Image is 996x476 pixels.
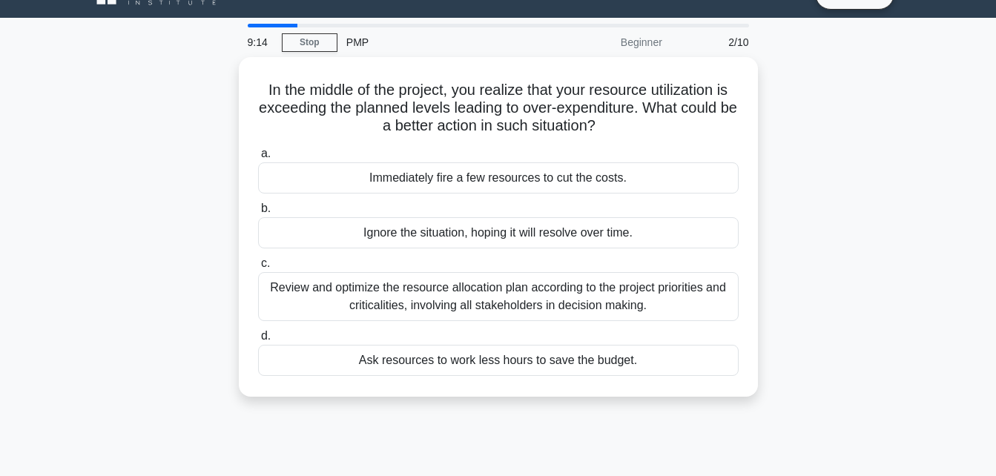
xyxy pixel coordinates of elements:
div: Review and optimize the resource allocation plan according to the project priorities and critical... [258,272,739,321]
span: d. [261,329,271,342]
a: Stop [282,33,337,52]
span: b. [261,202,271,214]
h5: In the middle of the project, you realize that your resource utilization is exceeding the planned... [257,81,740,136]
span: a. [261,147,271,159]
div: PMP [337,27,541,57]
div: Immediately fire a few resources to cut the costs. [258,162,739,194]
div: Ask resources to work less hours to save the budget. [258,345,739,376]
div: Ignore the situation, hoping it will resolve over time. [258,217,739,248]
div: 9:14 [239,27,282,57]
div: 2/10 [671,27,758,57]
div: Beginner [541,27,671,57]
span: c. [261,257,270,269]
